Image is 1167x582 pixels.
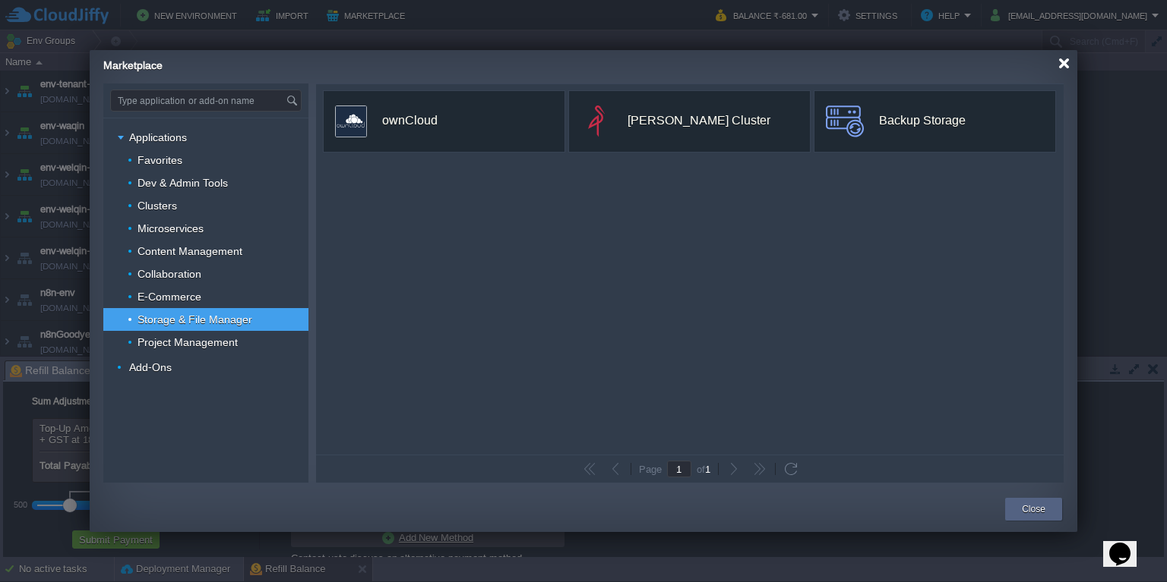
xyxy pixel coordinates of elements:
a: Microservices [136,222,206,235]
a: Storage & File Manager [136,313,255,326]
div: of [691,463,716,475]
iframe: chat widget [1103,521,1152,567]
img: ownCloud.png [335,105,367,137]
span: Marketplace [103,59,163,71]
span: 1 [705,464,710,475]
div: [PERSON_NAME] Cluster [628,105,770,137]
div: ownCloud [382,105,438,137]
div: Page [634,464,667,474]
a: Content Management [136,244,245,258]
a: Dev & Admin Tools [136,176,230,190]
img: minio-logo-70x70.png [580,105,612,137]
a: E-Commerce [136,290,204,304]
a: Applications [128,131,189,144]
a: Favorites [136,153,185,167]
a: Add-Ons [128,360,174,374]
a: Collaboration [136,267,204,281]
a: Project Management [136,335,240,349]
div: Backup Storage [879,105,966,137]
button: Close [1022,502,1045,517]
a: Clusters [136,199,179,212]
img: backup-logo.svg [826,105,864,137]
